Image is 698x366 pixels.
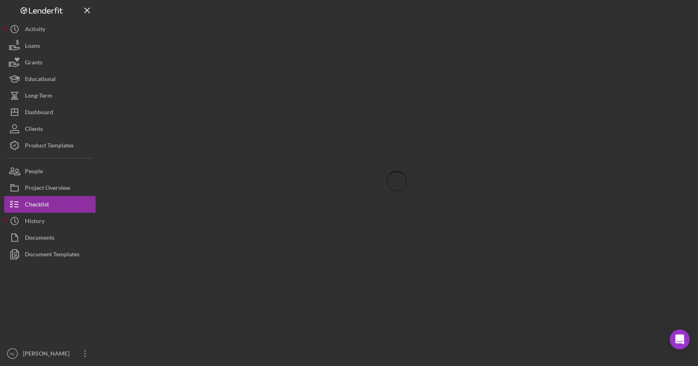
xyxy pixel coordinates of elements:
div: Loans [25,37,40,56]
div: Clients [25,120,43,139]
button: Dashboard [4,104,96,120]
div: People [25,163,43,182]
div: Grants [25,54,42,73]
div: Project Overview [25,179,70,198]
div: Documents [25,229,54,248]
button: Checklist [4,196,96,213]
div: Educational [25,71,56,89]
div: Long-Term [25,87,52,106]
div: Open Intercom Messenger [670,329,690,349]
button: Long-Term [4,87,96,104]
button: NL[PERSON_NAME] [4,345,96,362]
div: [PERSON_NAME] [21,345,75,364]
button: Product Templates [4,137,96,154]
div: Activity [25,21,45,39]
button: People [4,163,96,179]
div: History [25,213,44,231]
button: History [4,213,96,229]
button: Activity [4,21,96,37]
button: Documents [4,229,96,246]
button: Document Templates [4,246,96,263]
div: Dashboard [25,104,53,123]
div: Document Templates [25,246,79,265]
text: NL [10,351,15,356]
button: Clients [4,120,96,137]
button: Grants [4,54,96,71]
button: Educational [4,71,96,87]
div: Checklist [25,196,49,215]
button: Loans [4,37,96,54]
button: Project Overview [4,179,96,196]
div: Product Templates [25,137,74,156]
